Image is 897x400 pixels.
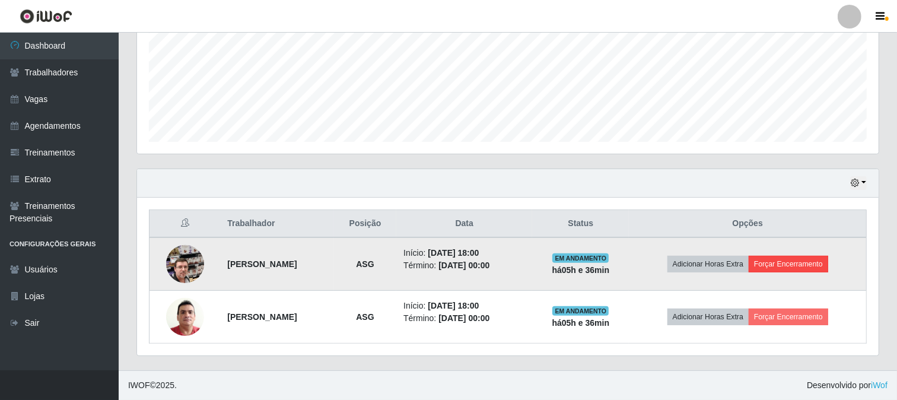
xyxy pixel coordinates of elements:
span: EM ANDAMENTO [552,253,609,263]
th: Opções [629,210,866,238]
time: [DATE] 00:00 [438,261,489,270]
strong: há 05 h e 36 min [552,265,610,275]
button: Forçar Encerramento [749,309,828,325]
time: [DATE] 00:00 [438,313,489,323]
th: Trabalhador [220,210,334,238]
button: Adicionar Horas Extra [667,256,749,272]
th: Data [396,210,532,238]
li: Término: [403,259,525,272]
strong: ASG [356,259,374,269]
a: iWof [871,380,888,390]
img: 1717722421644.jpeg [166,291,204,342]
img: 1699235527028.jpeg [166,230,204,298]
img: CoreUI Logo [20,9,72,24]
strong: [PERSON_NAME] [227,312,297,322]
strong: [PERSON_NAME] [227,259,297,269]
th: Posição [334,210,396,238]
th: Status [532,210,629,238]
time: [DATE] 18:00 [428,248,479,258]
span: IWOF [128,380,150,390]
li: Início: [403,247,525,259]
strong: há 05 h e 36 min [552,318,610,328]
button: Forçar Encerramento [749,256,828,272]
button: Adicionar Horas Extra [667,309,749,325]
span: © 2025 . [128,379,177,392]
time: [DATE] 18:00 [428,301,479,310]
span: EM ANDAMENTO [552,306,609,316]
li: Início: [403,300,525,312]
strong: ASG [356,312,374,322]
li: Término: [403,312,525,325]
span: Desenvolvido por [807,379,888,392]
